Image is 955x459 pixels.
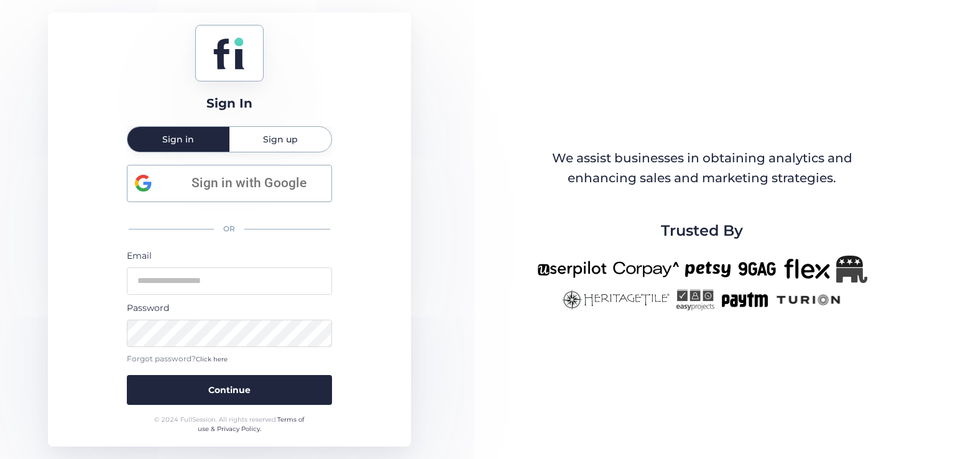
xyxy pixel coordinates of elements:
[127,353,332,365] div: Forgot password?
[721,289,768,310] img: paytm-new.png
[162,135,194,144] span: Sign in
[661,219,743,243] span: Trusted By
[685,256,731,283] img: petsy-new.png
[775,289,842,310] img: turion-new.png
[127,375,332,405] button: Continue
[676,289,714,310] img: easyprojects-new.png
[127,249,332,262] div: Email
[174,173,324,193] span: Sign in with Google
[127,301,332,315] div: Password
[836,256,867,283] img: Republicanlogo-bw.png
[613,256,679,283] img: corpay-new.png
[206,94,252,113] div: Sign In
[263,135,298,144] span: Sign up
[196,355,228,363] span: Click here
[784,256,830,283] img: flex-new.png
[208,383,251,397] span: Continue
[737,256,778,283] img: 9gag-new.png
[561,289,670,310] img: heritagetile-new.png
[127,216,332,243] div: OR
[149,415,310,434] div: © 2024 FullSession. All rights reserved.
[538,149,866,188] div: We assist businesses in obtaining analytics and enhancing sales and marketing strategies.
[537,256,607,283] img: userpilot-new.png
